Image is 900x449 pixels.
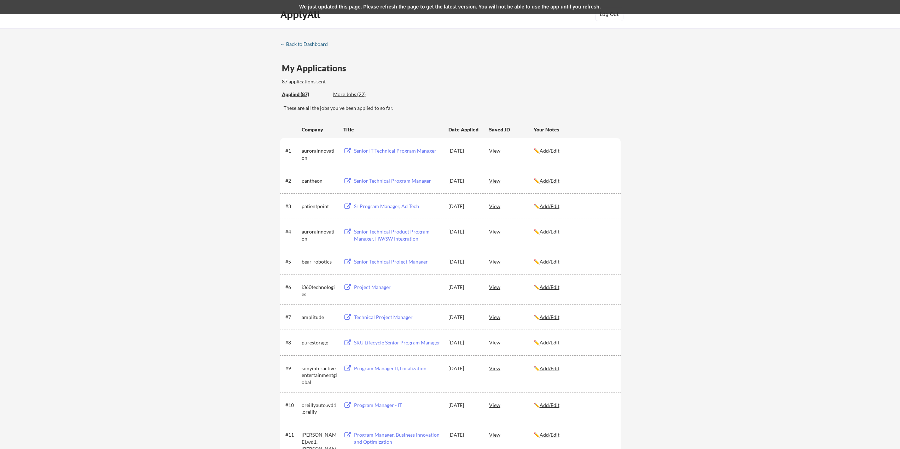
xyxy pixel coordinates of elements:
div: View [489,225,534,238]
u: Add/Edit [540,402,559,408]
div: ApplyAll [280,8,322,20]
u: Add/Edit [540,229,559,235]
div: Applied (87) [282,91,328,98]
div: [DATE] [448,284,480,291]
button: Log Out [595,7,623,21]
div: ✏️ [534,365,614,372]
div: Company [302,126,337,133]
div: pantheon [302,177,337,184]
div: ✏️ [534,177,614,184]
div: [DATE] [448,365,480,372]
div: bear-robotics [302,258,337,265]
div: #11 [285,431,299,438]
div: Technical Project Manager [354,314,442,321]
div: Saved JD [489,123,534,136]
div: purestorage [302,339,337,346]
div: ✏️ [534,203,614,210]
div: patientpoint [302,203,337,210]
div: ✏️ [534,339,614,346]
div: [DATE] [448,402,480,409]
div: Project Manager [354,284,442,291]
div: #8 [285,339,299,346]
div: Senior Technical Product Program Manager, HW/SW Integration [354,228,442,242]
div: [DATE] [448,339,480,346]
div: ✏️ [534,258,614,265]
div: SKU Lifecycle Senior Program Manager [354,339,442,346]
div: View [489,200,534,212]
div: More Jobs (22) [333,91,385,98]
u: Add/Edit [540,203,559,209]
a: ← Back to Dashboard [280,41,333,48]
div: View [489,362,534,374]
div: aurorainnovation [302,147,337,161]
div: Sr Program Manager, Ad Tech [354,203,442,210]
div: These are all the jobs you've been applied to so far. [282,91,328,98]
div: 87 applications sent [282,78,419,85]
div: ✏️ [534,147,614,154]
div: #4 [285,228,299,235]
div: View [489,336,534,349]
u: Add/Edit [540,314,559,320]
u: Add/Edit [540,259,559,265]
div: ✏️ [534,228,614,235]
div: #2 [285,177,299,184]
div: aurorainnovation [302,228,337,242]
div: #7 [285,314,299,321]
div: Senior Technical Program Manager [354,177,442,184]
div: [DATE] [448,203,480,210]
div: View [489,311,534,323]
div: [DATE] [448,431,480,438]
div: These are all the jobs you've been applied to so far. [284,105,621,112]
u: Add/Edit [540,432,559,438]
div: #10 [285,402,299,409]
u: Add/Edit [540,178,559,184]
div: [DATE] [448,258,480,265]
div: oreillyauto.wd1.oreilly [302,402,337,415]
div: #5 [285,258,299,265]
u: Add/Edit [540,148,559,154]
div: Program Manager II, Localization [354,365,442,372]
div: Program Manager, Business Innovation and Optimization [354,431,442,445]
div: ← Back to Dashboard [280,42,333,47]
div: [DATE] [448,177,480,184]
u: Add/Edit [540,339,559,345]
div: Program Manager - IT [354,402,442,409]
div: My Applications [282,64,352,72]
div: View [489,398,534,411]
div: View [489,144,534,157]
div: Your Notes [534,126,614,133]
div: #1 [285,147,299,154]
div: amplitude [302,314,337,321]
div: ✏️ [534,431,614,438]
div: View [489,428,534,441]
div: View [489,255,534,268]
div: [DATE] [448,228,480,235]
div: sonyinteractiveentertainmentglobal [302,365,337,386]
div: [DATE] [448,147,480,154]
u: Add/Edit [540,284,559,290]
div: #6 [285,284,299,291]
div: Date Applied [448,126,480,133]
div: These are job applications we think you'd be a good fit for, but couldn't apply you to automatica... [333,91,385,98]
div: #3 [285,203,299,210]
div: ✏️ [534,314,614,321]
div: ✏️ [534,402,614,409]
div: #9 [285,365,299,372]
div: [DATE] [448,314,480,321]
div: View [489,280,534,293]
div: View [489,174,534,187]
div: Senior IT Technical Program Manager [354,147,442,154]
div: Title [343,126,442,133]
div: ✏️ [534,284,614,291]
div: i360technologies [302,284,337,297]
div: Senior Technical Project Manager [354,258,442,265]
u: Add/Edit [540,365,559,371]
